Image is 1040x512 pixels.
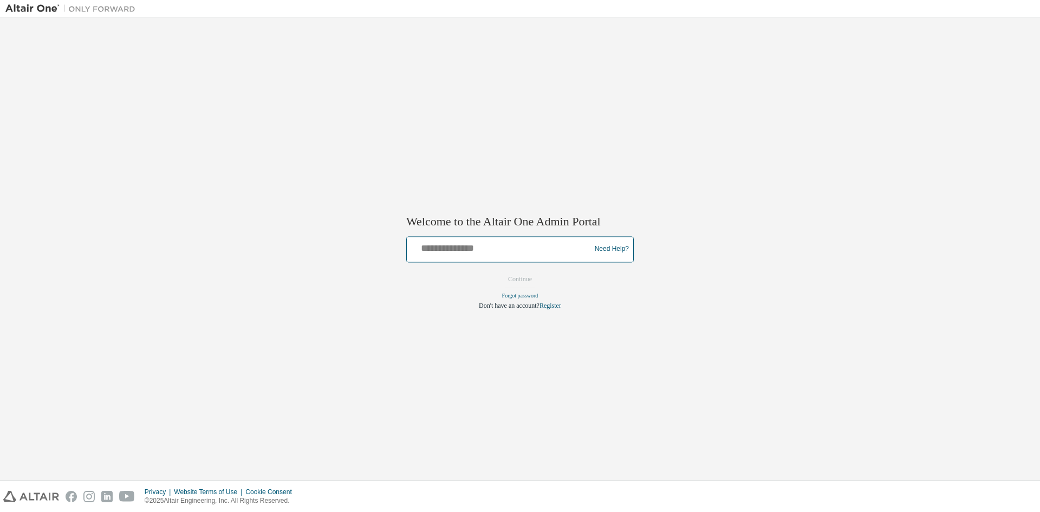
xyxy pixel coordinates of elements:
img: linkedin.svg [101,491,113,502]
img: youtube.svg [119,491,135,502]
a: Forgot password [502,293,538,299]
a: Register [539,302,561,309]
img: instagram.svg [83,491,95,502]
span: Don't have an account? [479,302,539,309]
img: Altair One [5,3,141,14]
div: Cookie Consent [245,488,298,496]
a: Need Help? [595,249,629,250]
div: Website Terms of Use [174,488,245,496]
img: altair_logo.svg [3,491,59,502]
h2: Welcome to the Altair One Admin Portal [406,215,634,230]
img: facebook.svg [66,491,77,502]
div: Privacy [145,488,174,496]
p: © 2025 Altair Engineering, Inc. All Rights Reserved. [145,496,298,505]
